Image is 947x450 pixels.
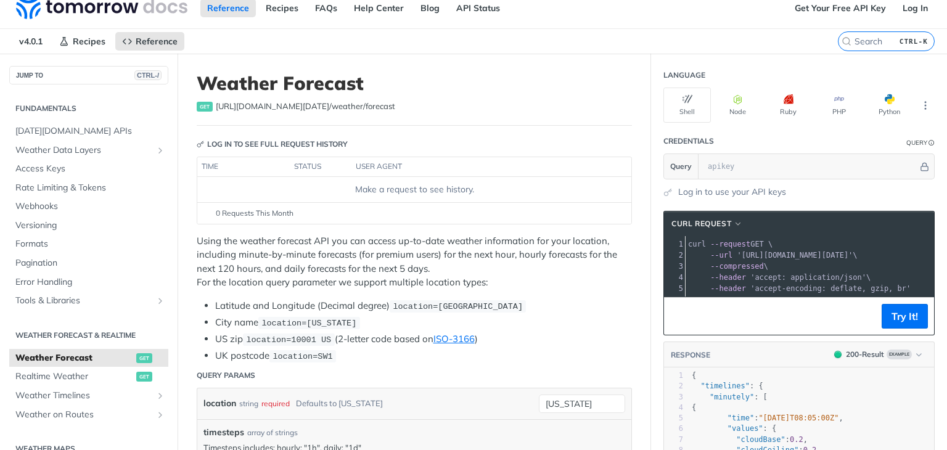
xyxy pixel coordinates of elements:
[9,254,168,272] a: Pagination
[828,348,928,361] button: 200200-ResultExample
[433,333,475,345] a: ISO-3166
[203,426,244,439] span: timesteps
[750,284,911,293] span: 'accept-encoding: deflate, gzip, br'
[155,391,165,401] button: Show subpages for Weather Timelines
[692,382,763,390] span: : {
[197,139,348,150] div: Log in to see full request history
[9,122,168,141] a: [DATE][DOMAIN_NAME] APIs
[702,154,918,179] input: apikey
[896,35,931,47] kbd: CTRL-K
[663,88,711,123] button: Shell
[9,197,168,216] a: Webhooks
[393,302,523,311] span: location=[GEOGRAPHIC_DATA]
[134,70,162,80] span: CTRL-/
[663,70,705,81] div: Language
[216,208,293,219] span: 0 Requests This Month
[664,250,685,261] div: 2
[918,160,931,173] button: Hide
[670,349,711,361] button: RESPONSE
[15,163,165,175] span: Access Keys
[15,125,165,137] span: [DATE][DOMAIN_NAME] APIs
[15,182,165,194] span: Rate Limiting & Tokens
[692,371,696,380] span: {
[15,200,165,213] span: Webhooks
[9,66,168,84] button: JUMP TOCTRL-/
[9,235,168,253] a: Formats
[9,349,168,367] a: Weather Forecastget
[155,145,165,155] button: Show subpages for Weather Data Layers
[203,395,236,412] label: location
[290,157,351,177] th: status
[688,251,858,260] span: \
[136,372,152,382] span: get
[664,381,683,391] div: 2
[15,295,152,307] span: Tools & Libraries
[664,154,699,179] button: Query
[678,186,786,198] a: Log in to use your API keys
[73,36,105,47] span: Recipes
[202,183,626,196] div: Make a request to see history.
[296,395,383,412] div: Defaults to [US_STATE]
[692,393,768,401] span: : [
[906,138,935,147] div: QueryInformation
[215,299,632,313] li: Latitude and Longitude (Decimal degree)
[664,261,685,272] div: 3
[710,284,746,293] span: --header
[664,392,683,403] div: 3
[15,370,133,383] span: Realtime Weather
[15,144,152,157] span: Weather Data Layers
[842,36,851,46] svg: Search
[155,410,165,420] button: Show subpages for Weather on Routes
[710,393,754,401] span: "minutely"
[664,283,685,294] div: 5
[667,218,747,230] button: cURL Request
[664,370,683,381] div: 1
[9,103,168,114] h2: Fundamentals
[12,32,49,51] span: v4.0.1
[261,395,290,412] div: required
[136,36,178,47] span: Reference
[710,240,750,248] span: --request
[115,32,184,51] a: Reference
[920,100,931,111] svg: More ellipsis
[9,216,168,235] a: Versioning
[887,350,912,359] span: Example
[670,161,692,172] span: Query
[663,136,714,147] div: Credentials
[700,382,749,390] span: "timelines"
[136,353,152,363] span: get
[688,240,773,248] span: GET \
[671,218,731,229] span: cURL Request
[664,413,683,423] div: 5
[906,138,927,147] div: Query
[692,414,843,422] span: : ,
[664,272,685,283] div: 4
[866,88,913,123] button: Python
[758,414,838,422] span: "[DATE]T08:05:00Z"
[215,349,632,363] li: UK postcode
[846,349,884,360] div: 200 - Result
[15,219,165,232] span: Versioning
[9,141,168,160] a: Weather Data LayersShow subpages for Weather Data Layers
[247,427,298,438] div: array of strings
[52,32,112,51] a: Recipes
[15,257,165,269] span: Pagination
[351,157,607,177] th: user agent
[737,251,853,260] span: '[URL][DOMAIN_NAME][DATE]'
[197,102,213,112] span: get
[9,330,168,341] h2: Weather Forecast & realtime
[736,435,785,444] span: "cloudBase"
[9,179,168,197] a: Rate Limiting & Tokens
[714,88,761,123] button: Node
[9,160,168,178] a: Access Keys
[692,435,808,444] span: : ,
[670,307,687,325] button: Copy to clipboard
[239,395,258,412] div: string
[688,240,706,248] span: curl
[246,335,331,345] span: location=10001 US
[710,251,732,260] span: --url
[664,239,685,250] div: 1
[882,304,928,329] button: Try It!
[9,387,168,405] a: Weather TimelinesShow subpages for Weather Timelines
[261,319,356,328] span: location=[US_STATE]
